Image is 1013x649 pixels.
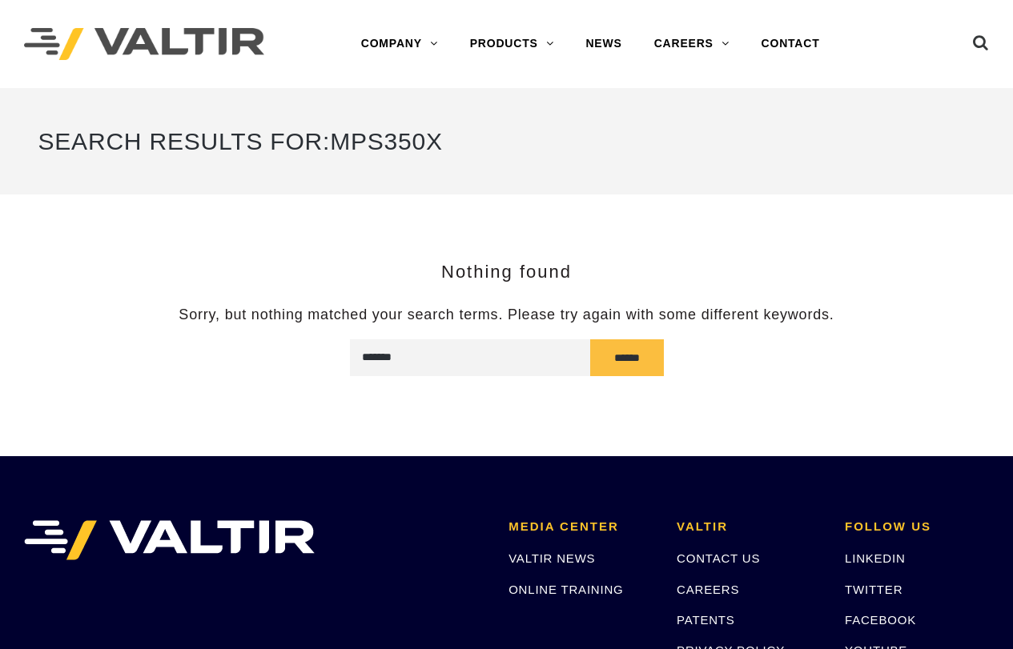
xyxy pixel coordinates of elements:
a: VALTIR NEWS [509,551,595,565]
a: PRODUCTS [454,28,570,60]
a: CONTACT US [677,551,760,565]
a: FACEBOOK [845,613,916,627]
h2: VALTIR [677,520,821,534]
a: CAREERS [677,583,739,596]
a: CAREERS [638,28,746,60]
a: PATENTS [677,613,735,627]
h2: FOLLOW US [845,520,989,534]
a: NEWS [569,28,637,60]
img: Valtir [24,28,264,61]
h1: Search Results for: [38,112,975,170]
h2: MEDIA CENTER [509,520,653,534]
a: COMPANY [345,28,454,60]
img: VALTIR [24,520,315,560]
span: mps350x [330,128,443,154]
h3: Nothing found [38,262,975,282]
a: CONTACT [746,28,836,60]
a: LINKEDIN [845,551,906,565]
a: ONLINE TRAINING [509,583,623,596]
p: Sorry, but nothing matched your search terms. Please try again with some different keywords. [38,306,975,324]
a: TWITTER [845,583,902,596]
